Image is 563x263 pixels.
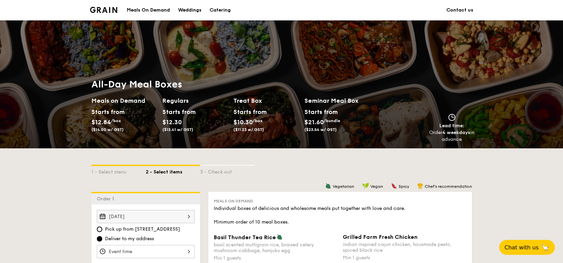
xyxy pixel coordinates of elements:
[304,107,337,117] div: Starts from
[399,184,409,189] span: Spicy
[91,118,111,126] span: $12.84
[343,254,467,261] div: Min 1 guests
[91,166,146,176] div: 1 - Select menu
[162,107,193,117] div: Starts from
[391,183,397,189] img: icon-spicy.37a8142b.svg
[325,183,331,189] img: icon-vegetarian.fe4039eb.svg
[253,118,263,123] span: /box
[91,96,157,105] h2: Meals on Demand
[541,244,549,251] span: 🦙
[90,7,118,13] img: Grain
[91,127,124,132] span: ($14.00 w/ GST)
[214,234,276,241] span: Basil Thunder Tea Rice
[91,107,122,117] div: Starts from
[304,96,375,105] h2: Seminar Meal Box
[233,118,253,126] span: $10.30
[304,118,324,126] span: $21.60
[105,235,154,242] span: Deliver to my address
[162,118,182,126] span: $12.30
[343,242,467,253] div: indian inspired cajun chicken, housmade pesto, spiced black rice
[97,210,195,223] input: Event date
[233,127,264,132] span: ($11.23 w/ GST)
[105,226,180,233] span: Pick up from [STREET_ADDRESS]
[499,240,555,255] button: Chat with us🦙
[324,118,340,123] span: /bundle
[425,184,472,189] span: Chef's recommendation
[162,127,193,132] span: ($13.41 w/ GST)
[304,127,337,132] span: ($23.54 w/ GST)
[214,205,467,226] div: Individual boxes of delicious and wholesome meals put together with love and care. Minimum order ...
[370,184,383,189] span: Vegan
[343,234,418,240] span: Grilled Farm Fresh Chicken
[111,118,121,123] span: /box
[91,78,375,91] h1: All-Day Meal Boxes
[277,234,283,240] img: icon-vegetarian.fe4039eb.svg
[214,199,253,203] span: Meals on Demand
[162,96,228,105] h2: Regulars
[90,7,118,13] a: Logotype
[200,166,254,176] div: 3 - Check out
[439,123,464,129] span: Lead time:
[214,242,337,253] div: basil scented multigrain rice, braised celery mushroom cabbage, hanjuku egg
[333,184,354,189] span: Vegetarian
[97,227,102,232] input: Pick up from [STREET_ADDRESS]
[233,107,264,117] div: Starts from
[97,196,117,202] span: Order 1
[214,255,337,262] div: Min 1 guests
[505,244,539,251] span: Chat with us
[429,129,475,143] div: Order in advance
[417,183,423,189] img: icon-chef-hat.a58ddaea.svg
[233,96,299,105] h2: Treat Box
[97,245,195,258] input: Event time
[447,114,457,121] img: icon-clock.2db775ea.svg
[362,183,369,189] img: icon-vegan.f8ff3823.svg
[97,236,102,242] input: Deliver to my address
[146,166,200,176] div: 2 - Select items
[442,130,470,135] strong: 4 weekdays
